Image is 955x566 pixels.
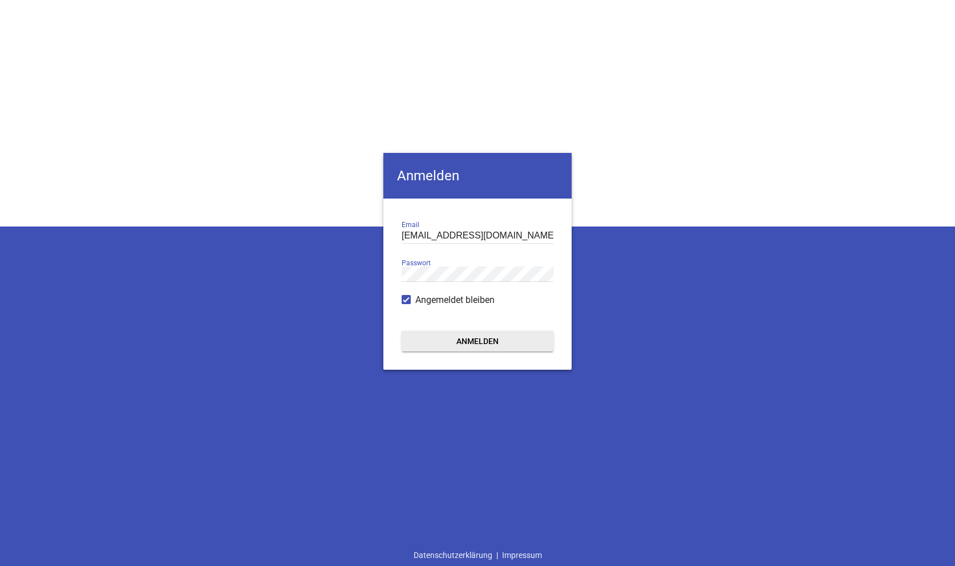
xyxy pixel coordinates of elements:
button: Anmelden [402,331,553,351]
a: Impressum [498,544,546,566]
h4: Anmelden [383,153,572,199]
a: Datenschutzerklärung [410,544,496,566]
div: | [410,544,546,566]
span: Angemeldet bleiben [415,293,495,307]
